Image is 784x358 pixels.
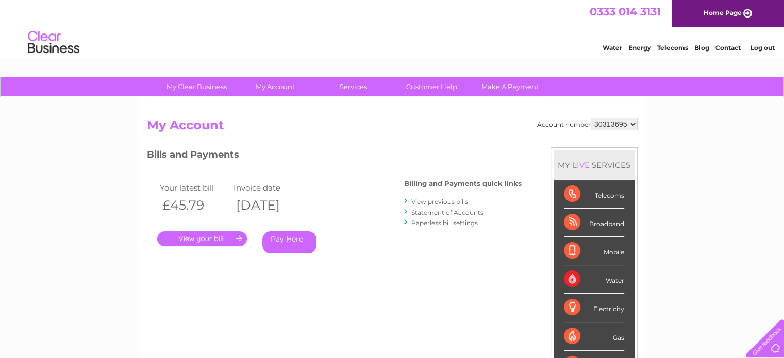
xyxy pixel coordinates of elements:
a: Paperless bill settings [411,219,478,227]
div: Account number [537,118,638,130]
a: Statement of Accounts [411,209,483,216]
a: Log out [750,44,774,52]
h2: My Account [147,118,638,138]
div: Clear Business is a trading name of Verastar Limited (registered in [GEOGRAPHIC_DATA] No. 3667643... [149,6,636,50]
a: Contact [715,44,741,52]
div: MY SERVICES [554,150,635,180]
a: View previous bills [411,198,468,206]
th: [DATE] [231,195,305,216]
a: 0333 014 3131 [590,5,661,18]
h3: Bills and Payments [147,147,522,165]
div: Water [564,265,624,294]
div: Mobile [564,237,624,265]
h4: Billing and Payments quick links [404,180,522,187]
td: Invoice date [231,181,305,195]
div: Gas [564,322,624,351]
th: £45.79 [157,195,231,216]
div: LIVE [570,160,592,170]
div: Telecoms [564,180,624,209]
a: Telecoms [657,44,688,52]
a: Water [603,44,622,52]
a: Energy [628,44,651,52]
div: Electricity [564,294,624,322]
div: Broadband [564,209,624,237]
a: My Account [232,77,318,96]
a: Make A Payment [468,77,553,96]
a: . [157,231,247,246]
a: Customer Help [389,77,474,96]
img: logo.png [27,27,80,58]
a: Blog [694,44,709,52]
a: Services [311,77,396,96]
a: My Clear Business [154,77,239,96]
a: Pay Here [262,231,316,253]
td: Your latest bill [157,181,231,195]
